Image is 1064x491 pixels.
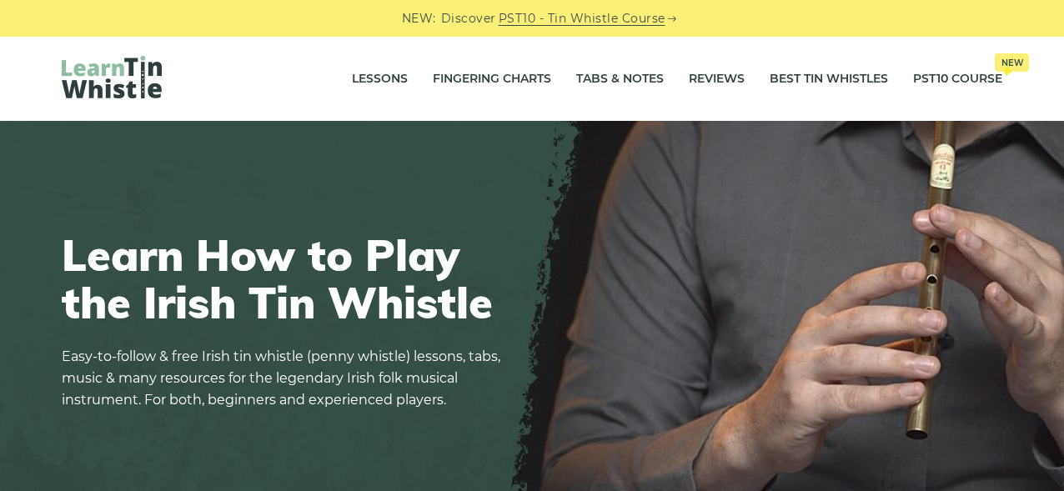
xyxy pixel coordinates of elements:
p: Easy-to-follow & free Irish tin whistle (penny whistle) lessons, tabs, music & many resources for... [62,346,512,411]
a: Best Tin Whistles [770,58,888,100]
span: New [995,53,1029,72]
h1: Learn How to Play the Irish Tin Whistle [62,231,512,326]
a: Reviews [689,58,745,100]
a: Fingering Charts [433,58,551,100]
a: PST10 CourseNew [913,58,1002,100]
a: Lessons [352,58,408,100]
img: LearnTinWhistle.com [62,56,162,98]
a: Tabs & Notes [576,58,664,100]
